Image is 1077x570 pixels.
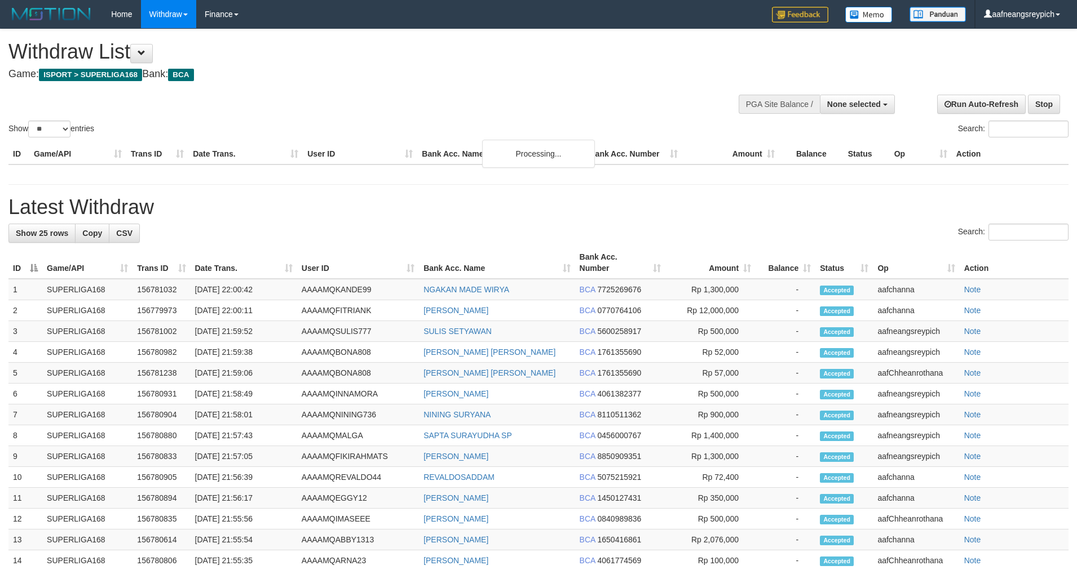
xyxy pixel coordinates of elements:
td: aafneangsreypich [873,446,959,467]
span: BCA [580,473,595,482]
td: Rp 500,000 [665,384,756,404]
td: AAAAMQKANDE99 [297,279,419,300]
td: - [756,529,815,550]
span: BCA [580,368,595,377]
td: 156781238 [133,363,190,384]
td: Rp 52,000 [665,342,756,363]
td: 12 [8,509,42,529]
td: 1 [8,279,42,300]
th: Bank Acc. Number [585,144,682,164]
td: [DATE] 22:00:11 [191,300,297,321]
label: Show entries [8,121,94,137]
a: Note [964,327,981,336]
th: Trans ID [126,144,188,164]
td: [DATE] 21:58:49 [191,384,297,404]
th: Game/API: activate to sort column ascending [42,247,133,279]
td: SUPERLIGA168 [42,384,133,404]
td: 156780894 [133,488,190,509]
a: [PERSON_NAME] [423,306,488,315]
a: NINING SURYANA [423,410,491,419]
td: 156780614 [133,529,190,550]
td: - [756,509,815,529]
th: Status: activate to sort column ascending [815,247,873,279]
th: Op [890,144,952,164]
span: Show 25 rows [16,229,68,238]
td: [DATE] 21:58:01 [191,404,297,425]
td: [DATE] 22:00:42 [191,279,297,300]
td: Rp 57,000 [665,363,756,384]
span: Accepted [820,369,854,378]
span: Copy 7725269676 to clipboard [597,285,641,294]
td: 7 [8,404,42,425]
td: 156780833 [133,446,190,467]
th: ID [8,144,29,164]
a: [PERSON_NAME] [423,493,488,502]
td: aafchanna [873,529,959,550]
span: Accepted [820,306,854,316]
td: [DATE] 21:56:39 [191,467,297,488]
td: [DATE] 21:55:56 [191,509,297,529]
td: AAAAMQSULIS777 [297,321,419,342]
span: Accepted [820,452,854,462]
th: User ID [303,144,417,164]
td: Rp 1,300,000 [665,446,756,467]
th: Bank Acc. Name [417,144,585,164]
td: - [756,321,815,342]
td: aafneangsreypich [873,425,959,446]
a: Note [964,452,981,461]
a: Note [964,306,981,315]
span: Copy [82,229,102,238]
a: Note [964,285,981,294]
a: Note [964,473,981,482]
a: Run Auto-Refresh [937,95,1026,114]
td: AAAAMQABBY1313 [297,529,419,550]
label: Search: [958,121,1069,137]
th: Action [952,144,1069,164]
span: Accepted [820,411,854,420]
span: Accepted [820,494,854,504]
span: Accepted [820,556,854,566]
td: AAAAMQFITRIANK [297,300,419,321]
td: - [756,404,815,425]
td: [DATE] 21:57:43 [191,425,297,446]
button: None selected [820,95,895,114]
span: Accepted [820,390,854,399]
td: 156780880 [133,425,190,446]
a: Note [964,493,981,502]
td: - [756,446,815,467]
span: BCA [580,410,595,419]
a: Note [964,535,981,544]
a: [PERSON_NAME] [423,514,488,523]
td: 6 [8,384,42,404]
td: AAAAMQIMASEEE [297,509,419,529]
span: Accepted [820,431,854,441]
span: BCA [580,493,595,502]
h1: Latest Withdraw [8,196,1069,219]
h4: Game: Bank: [8,69,707,80]
span: Copy 0840989836 to clipboard [597,514,641,523]
td: [DATE] 21:57:05 [191,446,297,467]
span: BCA [580,431,595,440]
span: BCA [580,285,595,294]
span: BCA [580,306,595,315]
div: Processing... [482,140,595,168]
a: [PERSON_NAME] [423,556,488,565]
td: aafchanna [873,279,959,300]
td: - [756,384,815,404]
td: - [756,363,815,384]
td: 3 [8,321,42,342]
td: 156779973 [133,300,190,321]
td: Rp 2,076,000 [665,529,756,550]
td: aafchanna [873,300,959,321]
span: BCA [168,69,193,81]
td: SUPERLIGA168 [42,404,133,425]
a: [PERSON_NAME] [PERSON_NAME] [423,368,555,377]
td: aafChheanrothana [873,363,959,384]
a: Note [964,348,981,357]
td: aafchanna [873,467,959,488]
label: Search: [958,224,1069,241]
span: Copy 1650416861 to clipboard [597,535,641,544]
td: 8 [8,425,42,446]
span: Copy 1450127431 to clipboard [597,493,641,502]
span: BCA [580,452,595,461]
